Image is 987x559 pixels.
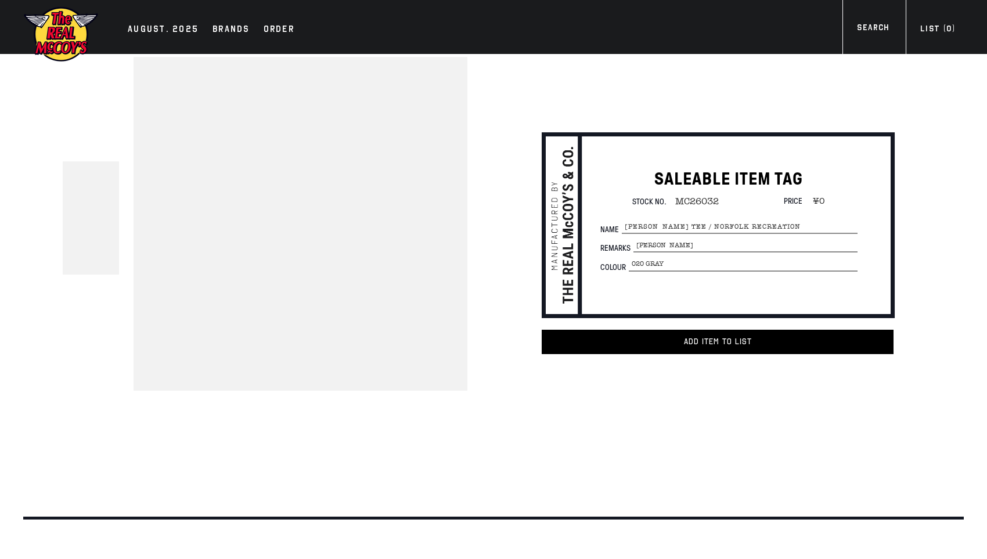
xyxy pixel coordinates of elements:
[258,22,300,38] a: Order
[842,21,903,37] a: Search
[667,196,719,207] span: MC26032
[622,221,858,233] span: [PERSON_NAME] TEE / NORFOLK RECREATION
[857,21,889,37] div: Search
[920,23,955,38] div: List ( )
[633,240,858,253] span: [PERSON_NAME]
[122,22,204,38] a: AUGUST. 2025
[264,22,294,38] div: Order
[600,226,622,234] span: Name
[632,196,667,207] span: Stock No.
[212,22,250,38] div: Brands
[600,263,629,271] span: Colour
[684,337,752,347] span: Add item to List
[600,244,633,253] span: Remarks
[629,258,858,271] span: 020 GRAY
[63,218,119,275] a: JOE MCCOY TEE / NORFOLK RECREATION
[131,54,470,394] div: true
[804,196,825,206] span: ¥0
[600,168,858,190] h1: SALEABLE ITEM TAG
[63,161,119,218] a: JOE MCCOY TEE / NORFOLK RECREATION
[946,24,952,34] span: 0
[23,6,99,63] img: mccoys-exhibition
[542,330,894,354] button: Add item to List
[784,195,802,206] span: Price
[128,22,199,38] div: AUGUST. 2025
[906,23,970,38] a: List (0)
